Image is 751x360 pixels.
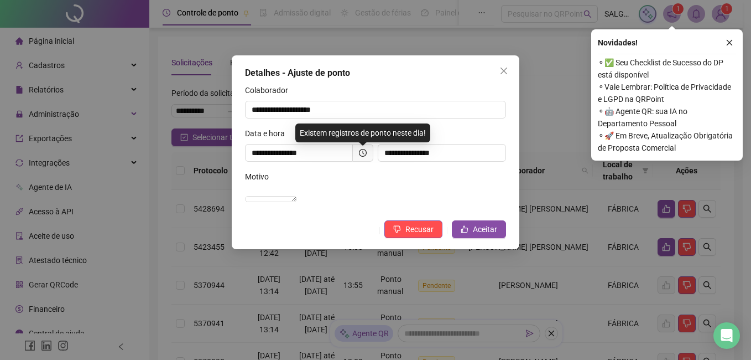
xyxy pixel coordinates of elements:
[726,39,733,47] span: close
[598,56,736,81] span: ⚬ ✅ Seu Checklist de Sucesso do DP está disponível
[713,322,740,349] div: Open Intercom Messenger
[473,223,497,235] span: Aceitar
[384,220,442,238] button: Recusar
[393,225,401,233] span: dislike
[359,149,367,157] span: clock-circle
[245,66,506,80] div: Detalhes - Ajuste de ponto
[598,130,736,154] span: ⚬ 🚀 Em Breve, Atualização Obrigatória de Proposta Comercial
[405,223,434,235] span: Recusar
[499,66,508,75] span: close
[452,220,506,238] button: Aceitar
[245,171,276,183] label: Motivo
[295,124,430,142] div: Existem registros de ponto neste dia!
[495,62,513,80] button: Close
[598,105,736,130] span: ⚬ 🤖 Agente QR: sua IA no Departamento Pessoal
[461,225,468,233] span: like
[598,81,736,105] span: ⚬ Vale Lembrar: Política de Privacidade e LGPD na QRPoint
[245,84,295,96] label: Colaborador
[598,37,638,49] span: Novidades !
[245,127,292,140] label: Data e hora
